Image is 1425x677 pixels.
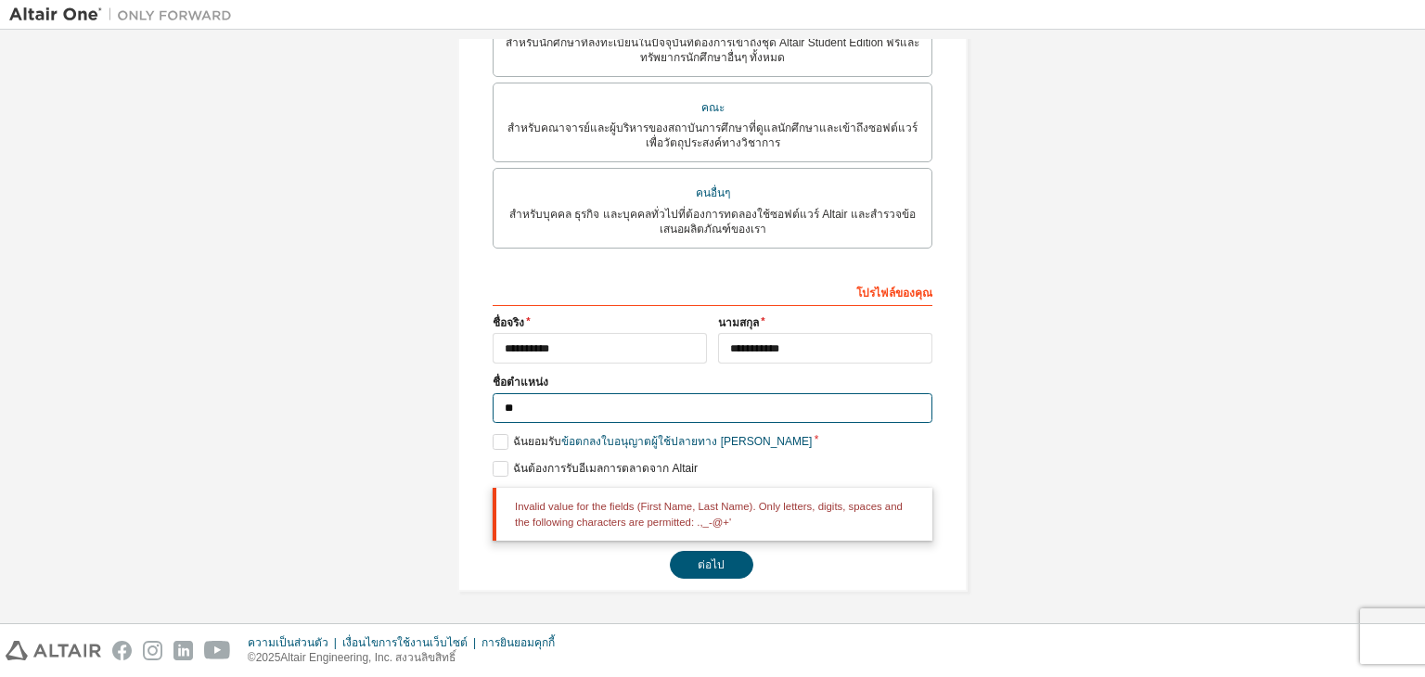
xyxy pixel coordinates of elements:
[6,641,101,660] img: altair_logo.svg
[509,208,916,236] font: สำหรับบุคคล ธุรกิจ และบุคคลทั่วไปที่ต้องการทดลองใช้ซอฟต์แวร์ Altair และสำรวจข้อเสนอผลิตภัณฑ์ของเรา
[342,636,468,649] font: เงื่อนไขการใช้งานเว็บไซต์
[561,435,717,448] font: ข้อตกลงใบอนุญาตผู้ใช้ปลายทาง
[112,641,132,660] img: facebook.svg
[481,636,555,649] font: การยินยอมคุกกี้
[143,641,162,660] img: instagram.svg
[506,36,920,64] font: สำหรับนักศึกษาที่ลงทะเบียนในปัจจุบันที่ต้องการเข้าถึงชุด Altair Student Edition ฟรีและทรัพยากรนัก...
[248,651,256,664] font: ©
[696,186,730,199] font: คนอื่นๆ
[721,435,813,448] font: [PERSON_NAME]
[173,641,193,660] img: linkedin.svg
[670,551,753,579] button: ต่อไป
[718,316,759,329] font: นามสกุล
[204,641,231,660] img: youtube.svg
[698,558,725,571] font: ต่อไป
[9,6,241,24] img: อัลแทร์วัน
[513,435,561,448] font: ฉันยอมรับ
[493,316,524,329] font: ชื่อจริง
[513,462,698,475] font: ฉันต้องการรับอีเมลการตลาดจาก Altair
[248,636,328,649] font: ความเป็นส่วนตัว
[280,651,456,664] font: Altair Engineering, Inc. สงวนลิขสิทธิ์
[256,651,281,664] font: 2025
[493,376,548,389] font: ชื่อตำแหน่ง
[507,121,918,149] font: สำหรับคณาจารย์และผู้บริหารของสถาบันการศึกษาที่ดูแลนักศึกษาและเข้าถึงซอฟต์แวร์เพื่อวัตถุประสงค์ทาง...
[856,287,932,300] font: โปรไฟล์ของคุณ
[701,101,725,114] font: คณะ
[493,488,932,541] div: Invalid value for the fields (First Name, Last Name). Only letters, digits, spaces and the follow...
